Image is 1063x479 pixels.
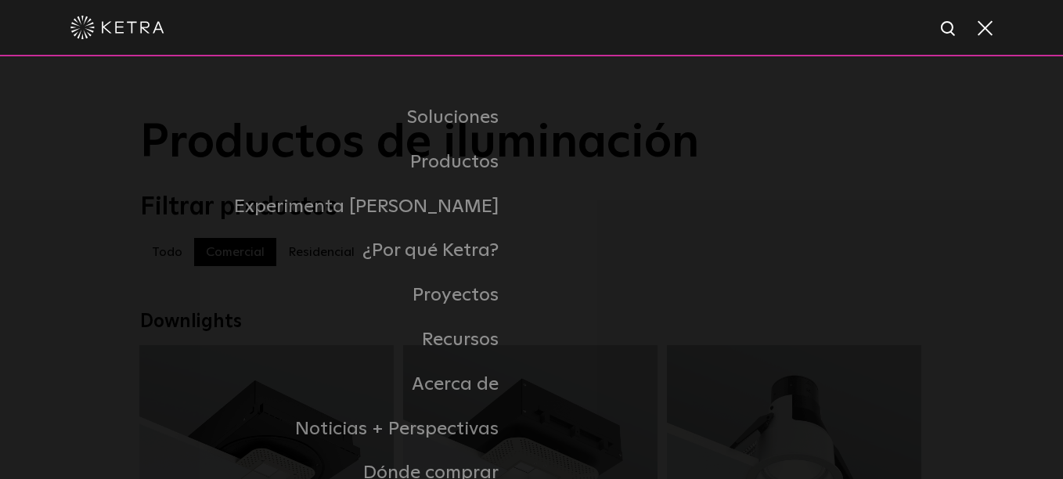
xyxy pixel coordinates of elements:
a: Recursos [140,318,531,362]
a: Productos [140,140,531,185]
img: ketra-logo-2019-white [70,16,164,39]
a: ¿Por qué Ketra? [140,229,531,273]
a: Proyectos [140,273,531,318]
a: Acerca de [140,362,531,407]
a: Noticias + Perspectivas [140,407,531,452]
img: icono de búsqueda [939,20,959,39]
a: Experimenta [PERSON_NAME] [140,185,531,229]
a: Soluciones [140,95,531,140]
